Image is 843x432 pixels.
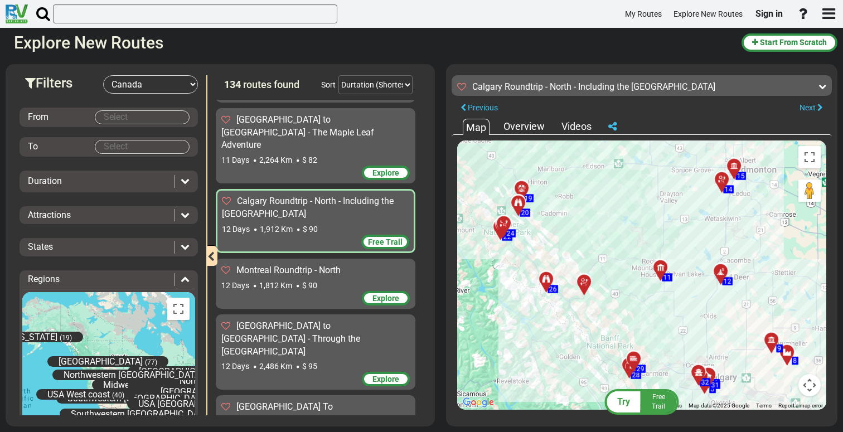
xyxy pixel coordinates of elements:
span: 12 Days [222,225,250,234]
a: Open this area in Google Maps (opens a new window) [460,395,497,410]
span: 2,486 Km [259,362,292,371]
button: Next [791,100,832,115]
div: Free Trail [361,235,409,249]
span: (77) [145,358,157,366]
span: Start From Scratch [760,38,827,47]
span: Southwestern [GEOGRAPHIC_DATA] [71,409,211,419]
span: Attractions [28,210,71,220]
div: Overview [501,119,548,134]
span: [GEOGRAPHIC_DATA] [59,356,143,367]
span: Free Trail [652,393,665,410]
div: Map [463,119,490,135]
span: Previous [468,103,498,112]
input: Select [95,111,189,124]
span: Explore New Routes [674,9,743,18]
span: 8 [793,357,797,365]
span: To [28,141,38,152]
span: 134 [224,79,241,90]
sapn: Calgary Roundtrip - North - Including the [GEOGRAPHIC_DATA] [472,81,715,92]
span: 20 [521,209,529,217]
span: 12 Days [221,281,249,290]
div: Attractions [22,209,195,222]
span: $ 90 [302,281,317,290]
a: Report a map error [778,402,823,409]
span: Montreal Roundtrip - North [236,265,341,275]
span: $ 95 [302,362,317,371]
div: Regions [22,273,195,286]
button: Toggle fullscreen view [798,146,821,168]
button: Try FreeTrail [602,389,682,415]
div: Explore [362,166,410,180]
span: 14 [725,186,733,193]
div: [GEOGRAPHIC_DATA] to [GEOGRAPHIC_DATA] - The Maple Leaf Adventure 11 Days 2,264 Km $ 82 Explore [216,108,415,184]
input: Select [95,140,189,153]
span: 11 Days [221,156,249,164]
span: $ 90 [303,225,318,234]
span: (19) [60,334,72,342]
span: USA [GEOGRAPHIC_DATA] [138,399,241,409]
span: USA West coast [47,389,110,400]
span: From [28,111,49,122]
h3: Filters [25,76,103,90]
span: 1,912 Km [260,225,293,234]
span: Calgary Roundtrip - North - Including the [GEOGRAPHIC_DATA] [222,196,394,219]
span: My Routes [625,9,662,18]
div: States [22,241,195,254]
span: (40) [112,391,124,399]
span: Explore [372,294,399,303]
span: 19 [525,195,532,202]
span: 9 [778,344,782,352]
button: Previous [452,100,507,115]
span: 32 [701,378,709,386]
span: Regions [28,274,60,284]
span: Explore [372,375,399,384]
span: 31 [711,381,719,389]
a: Sign in [750,2,788,26]
div: Sort [321,79,336,90]
h2: Explore New Routes [14,33,733,52]
span: 11 [663,274,671,281]
div: Videos [559,119,594,134]
a: Explore New Routes [668,3,748,25]
span: [GEOGRAPHIC_DATA] to [GEOGRAPHIC_DATA] - Through the [GEOGRAPHIC_DATA] [221,321,360,357]
button: Map camera controls [798,374,821,396]
span: [US_STATE] [12,332,57,342]
button: Drag Pegman onto the map to open Street View [798,179,821,202]
span: $ 82 [302,156,317,164]
span: 5 [711,385,715,393]
span: Free Trail [368,237,403,246]
div: Calgary Roundtrip - North - Including the [GEOGRAPHIC_DATA] 12 Days 1,912 Km $ 90 Free Trail [216,189,415,253]
span: Next [800,103,816,112]
div: Explore [362,291,410,305]
span: Explore [372,168,399,177]
div: Montreal Roundtrip - North 12 Days 1,812 Km $ 90 Explore [216,259,415,309]
span: 1,812 Km [259,281,292,290]
span: Map data ©2025 Google [689,402,749,409]
span: 12 [724,278,731,285]
span: Sign in [755,8,783,19]
span: 15 [737,172,745,180]
a: Terms (opens in new tab) [756,402,772,409]
div: [GEOGRAPHIC_DATA] to [GEOGRAPHIC_DATA] - Through the [GEOGRAPHIC_DATA] 12 Days 2,486 Km $ 95 Explore [216,314,415,390]
div: Explore [362,372,410,386]
button: Toggle fullscreen view [167,298,190,320]
span: 12 Days [221,362,249,371]
span: 24 [507,230,515,237]
span: routes found [243,79,299,90]
span: 29 [637,365,645,373]
span: 28 [632,371,640,379]
button: Start From Scratch [742,33,837,52]
span: [GEOGRAPHIC_DATA] to [GEOGRAPHIC_DATA] - The Maple Leaf Adventure [221,114,374,151]
span: 26 [549,285,557,293]
div: Duration [22,175,195,188]
span: Try [617,396,630,407]
img: Google [460,395,497,410]
img: RvPlanetLogo.png [6,4,28,23]
span: [GEOGRAPHIC_DATA] To [GEOGRAPHIC_DATA] [221,401,333,425]
span: 2,264 Km [259,156,292,164]
span: Northwestern [GEOGRAPHIC_DATA] [64,370,202,380]
span: States [28,241,53,252]
span: Duration [28,176,62,186]
a: My Routes [620,3,667,25]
